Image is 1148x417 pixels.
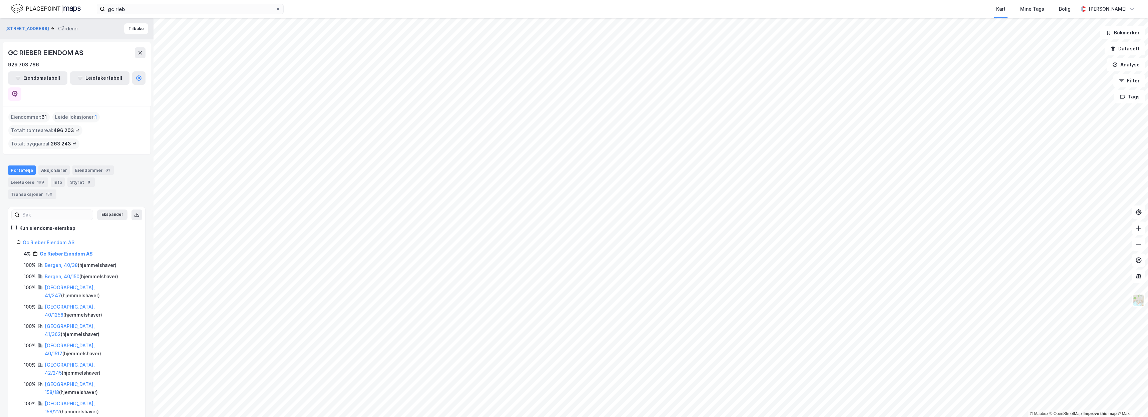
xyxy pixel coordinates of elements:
div: 100% [24,261,36,269]
button: Filter [1113,74,1145,87]
a: [GEOGRAPHIC_DATA], 42/245 [45,362,95,376]
div: Eiendommer : [8,112,50,122]
div: ( hjemmelshaver ) [45,322,137,338]
div: 929 703 766 [8,61,39,69]
div: ( hjemmelshaver ) [45,273,118,281]
div: 100% [24,303,36,311]
button: Eiendomstabell [8,71,67,85]
div: Mine Tags [1020,5,1044,13]
div: Kontrollprogram for chat [1115,385,1148,417]
a: [GEOGRAPHIC_DATA], 158/18 [45,381,95,395]
a: OpenStreetMap [1050,411,1082,416]
div: Gårdeier [58,25,78,33]
div: Eiendommer [72,165,114,175]
input: Søk på adresse, matrikkel, gårdeiere, leietakere eller personer [105,4,275,14]
a: Bergen, 40/38 [45,262,78,268]
button: Ekspander [97,210,127,220]
div: Transaksjoner [8,189,56,199]
a: Mapbox [1030,411,1048,416]
span: 263 243 ㎡ [51,140,77,148]
button: Datasett [1105,42,1145,55]
div: Aksjonærer [38,165,70,175]
button: Tilbake [124,23,148,34]
div: ( hjemmelshaver ) [45,342,137,358]
div: Totalt tomteareal : [8,125,82,136]
button: Bokmerker [1100,26,1145,39]
div: Bolig [1059,5,1071,13]
div: Info [51,177,65,187]
div: GC RIEBER EIENDOM AS [8,47,85,58]
div: 100% [24,380,36,388]
a: [GEOGRAPHIC_DATA], 41/247 [45,285,95,298]
div: 100% [24,273,36,281]
div: Totalt byggareal : [8,138,79,149]
input: Søk [20,210,93,220]
div: [PERSON_NAME] [1089,5,1127,13]
div: 100% [24,322,36,330]
div: Portefølje [8,165,36,175]
a: Gc Rieber Eiendom AS [40,251,93,257]
a: Gc Rieber Eiendom AS [23,240,74,245]
button: Analyse [1107,58,1145,71]
a: [GEOGRAPHIC_DATA], 158/22 [45,401,95,414]
div: 4% [24,250,31,258]
div: 100% [24,284,36,292]
button: Tags [1114,90,1145,103]
div: 100% [24,361,36,369]
div: Leietakere [8,177,48,187]
span: 1 [95,113,97,121]
div: Kun eiendoms-eierskap [19,224,75,232]
a: [GEOGRAPHIC_DATA], 40/1258 [45,304,95,318]
div: ( hjemmelshaver ) [45,361,137,377]
a: [GEOGRAPHIC_DATA], 40/1517 [45,343,95,356]
button: Leietakertabell [70,71,129,85]
img: Z [1132,294,1145,307]
img: logo.f888ab2527a4732fd821a326f86c7f29.svg [11,3,81,15]
div: Leide lokasjoner : [52,112,100,122]
a: Bergen, 40/150 [45,274,79,279]
div: 100% [24,400,36,408]
div: 8 [85,179,92,185]
div: ( hjemmelshaver ) [45,380,137,396]
iframe: Chat Widget [1115,385,1148,417]
div: ( hjemmelshaver ) [45,261,116,269]
div: ( hjemmelshaver ) [45,284,137,300]
div: 150 [44,191,54,197]
div: Styret [67,177,95,187]
button: [STREET_ADDRESS] [5,25,50,32]
div: ( hjemmelshaver ) [45,400,137,416]
span: 496 203 ㎡ [53,126,80,134]
div: 199 [36,179,45,185]
div: 100% [24,342,36,350]
div: ( hjemmelshaver ) [45,303,137,319]
a: Improve this map [1084,411,1117,416]
div: Kart [996,5,1006,13]
a: [GEOGRAPHIC_DATA], 41/362 [45,323,95,337]
span: 61 [41,113,47,121]
div: 61 [104,167,111,173]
